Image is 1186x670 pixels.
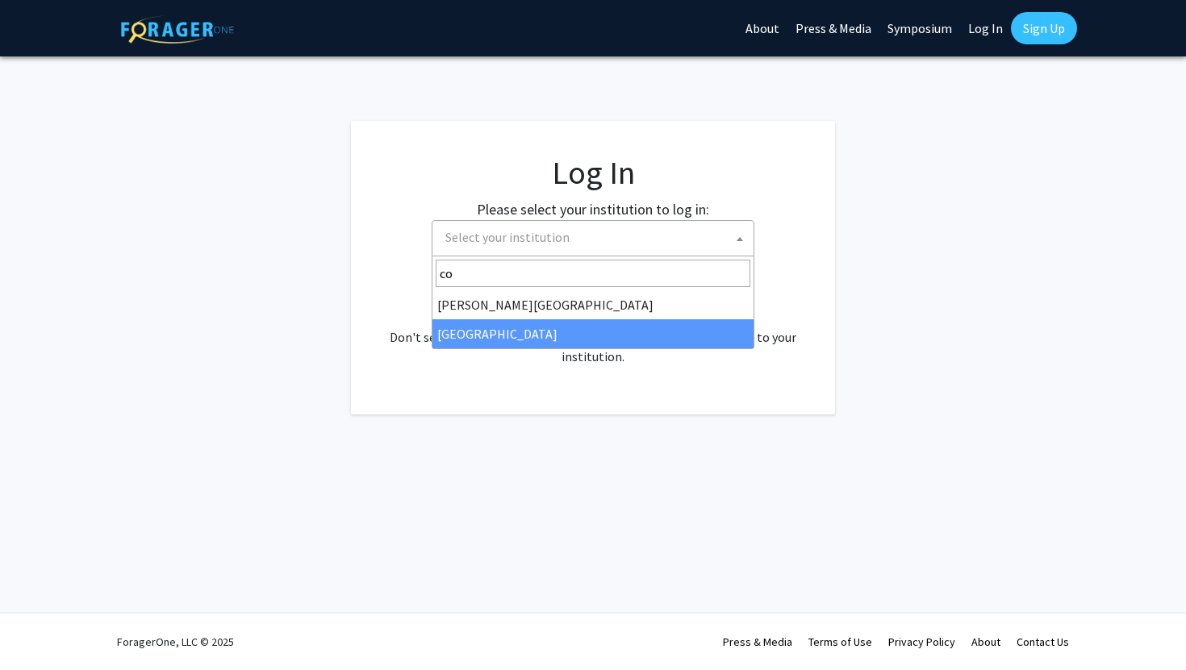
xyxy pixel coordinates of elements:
h1: Log In [383,153,803,192]
a: Privacy Policy [888,635,955,649]
a: Sign Up [1011,12,1077,44]
img: ForagerOne Logo [121,15,234,44]
span: Select your institution [432,220,754,256]
iframe: Chat [12,597,69,658]
div: No account? . Don't see your institution? about bringing ForagerOne to your institution. [383,289,803,366]
a: Press & Media [723,635,792,649]
label: Please select your institution to log in: [477,198,709,220]
span: Select your institution [445,229,570,245]
a: Contact Us [1017,635,1069,649]
li: [PERSON_NAME][GEOGRAPHIC_DATA] [432,290,754,319]
span: Select your institution [439,221,754,254]
div: ForagerOne, LLC © 2025 [117,614,234,670]
a: Terms of Use [808,635,872,649]
li: [GEOGRAPHIC_DATA] [432,319,754,348]
a: About [971,635,1000,649]
input: Search [436,260,750,287]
